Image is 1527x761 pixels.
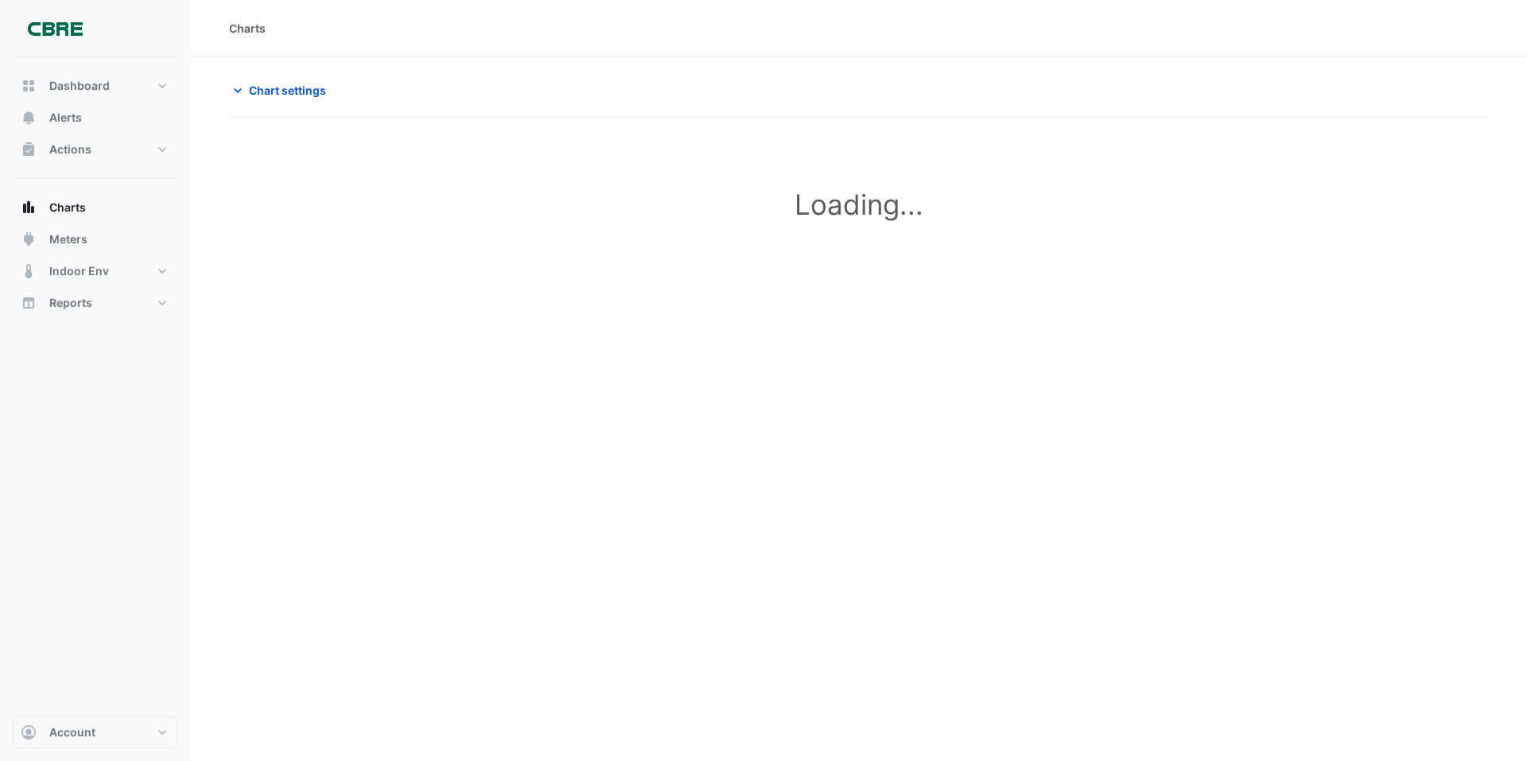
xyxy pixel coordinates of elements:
[21,263,37,279] app-icon: Indoor Env
[264,188,1454,221] h1: Loading...
[49,263,109,279] span: Indoor Env
[13,255,178,287] button: Indoor Env
[49,110,82,126] span: Alerts
[49,200,86,215] span: Charts
[229,20,266,37] div: Charts
[21,231,37,247] app-icon: Meters
[21,110,37,126] app-icon: Alerts
[13,134,178,165] button: Actions
[21,142,37,157] app-icon: Actions
[19,13,91,45] img: Company Logo
[21,295,37,311] app-icon: Reports
[13,716,178,748] button: Account
[13,223,178,255] button: Meters
[21,78,37,94] app-icon: Dashboard
[49,231,87,247] span: Meters
[49,142,91,157] span: Actions
[49,295,92,311] span: Reports
[21,200,37,215] app-icon: Charts
[229,76,336,104] button: Chart settings
[249,82,326,99] span: Chart settings
[13,70,178,102] button: Dashboard
[49,724,95,740] span: Account
[49,78,110,94] span: Dashboard
[13,102,178,134] button: Alerts
[13,192,178,223] button: Charts
[13,287,178,319] button: Reports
